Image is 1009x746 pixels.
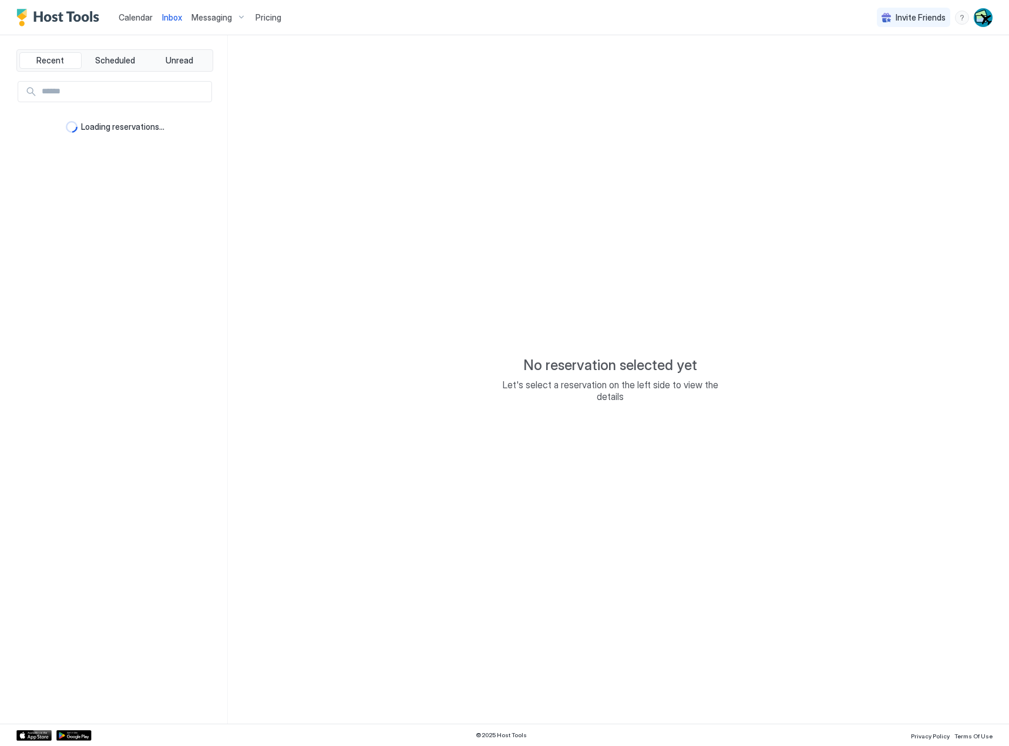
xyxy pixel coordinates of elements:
div: menu [955,11,969,25]
a: Calendar [119,11,153,23]
span: Unread [166,55,193,66]
a: Terms Of Use [954,729,993,741]
button: Scheduled [84,52,146,69]
a: Host Tools Logo [16,9,105,26]
span: Calendar [119,12,153,22]
div: tab-group [16,49,213,72]
span: Recent [36,55,64,66]
div: loading [66,121,78,133]
span: Invite Friends [896,12,946,23]
button: Recent [19,52,82,69]
span: No reservation selected yet [523,357,697,374]
span: Privacy Policy [911,732,950,740]
a: Inbox [162,11,182,23]
input: Input Field [37,82,211,102]
span: © 2025 Host Tools [476,731,527,739]
span: Loading reservations... [81,122,164,132]
span: Let's select a reservation on the left side to view the details [493,379,728,402]
span: Inbox [162,12,182,22]
button: Unread [148,52,210,69]
span: Scheduled [95,55,135,66]
div: User profile [974,8,993,27]
a: App Store [16,730,52,741]
span: Pricing [255,12,281,23]
span: Terms Of Use [954,732,993,740]
a: Privacy Policy [911,729,950,741]
span: Messaging [191,12,232,23]
a: Google Play Store [56,730,92,741]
